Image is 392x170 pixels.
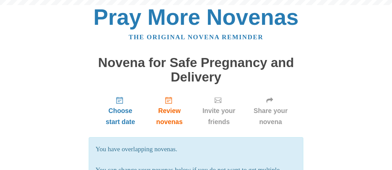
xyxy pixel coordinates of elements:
a: Share your novena [245,91,297,131]
a: Pray More Novenas [93,5,299,30]
a: Invite your friends [193,91,245,131]
p: You have overlapping novenas. [96,144,297,155]
a: Choose start date [95,91,146,131]
span: Invite your friends [200,105,238,127]
a: Review novenas [145,91,193,131]
h1: Novena for Safe Pregnancy and Delivery [95,56,297,84]
span: Share your novena [251,105,290,127]
a: The original novena reminder [129,34,263,41]
span: Choose start date [102,105,139,127]
span: Review novenas [152,105,186,127]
